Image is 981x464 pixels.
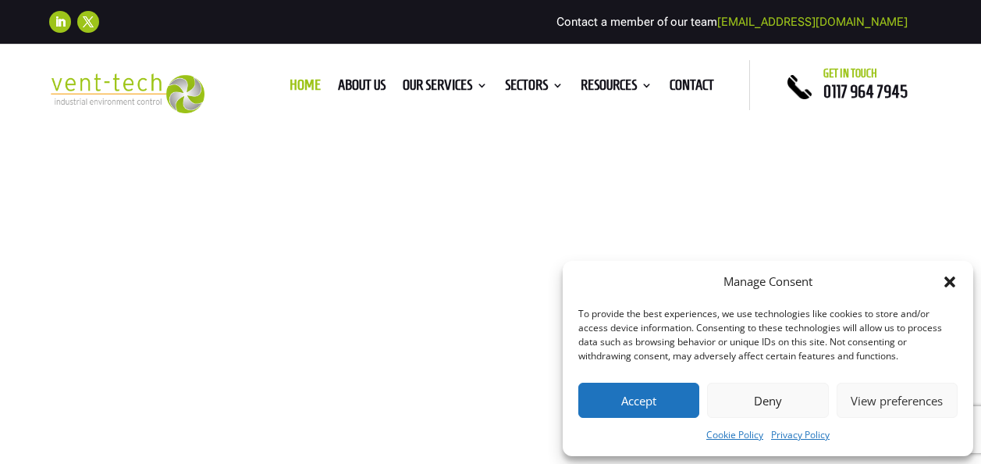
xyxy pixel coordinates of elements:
span: Get in touch [823,67,877,80]
div: Manage Consent [723,273,812,291]
a: Privacy Policy [771,426,830,444]
a: Follow on LinkedIn [49,11,71,33]
a: Cookie Policy [706,426,763,444]
img: 2023-09-27T08_35_16.549ZVENT-TECH---Clear-background [49,73,204,113]
a: Sectors [505,80,563,97]
a: 0117 964 7945 [823,82,908,101]
div: To provide the best experiences, we use technologies like cookies to store and/or access device i... [578,307,956,363]
span: Contact a member of our team [556,15,908,29]
a: Follow on X [77,11,99,33]
a: Contact [670,80,714,97]
a: About us [338,80,386,97]
button: Accept [578,383,699,418]
a: Resources [581,80,652,97]
a: Home [290,80,321,97]
a: [EMAIL_ADDRESS][DOMAIN_NAME] [717,15,908,29]
button: View preferences [837,383,958,418]
a: Our Services [403,80,488,97]
button: Deny [707,383,828,418]
div: Close dialog [942,274,958,290]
